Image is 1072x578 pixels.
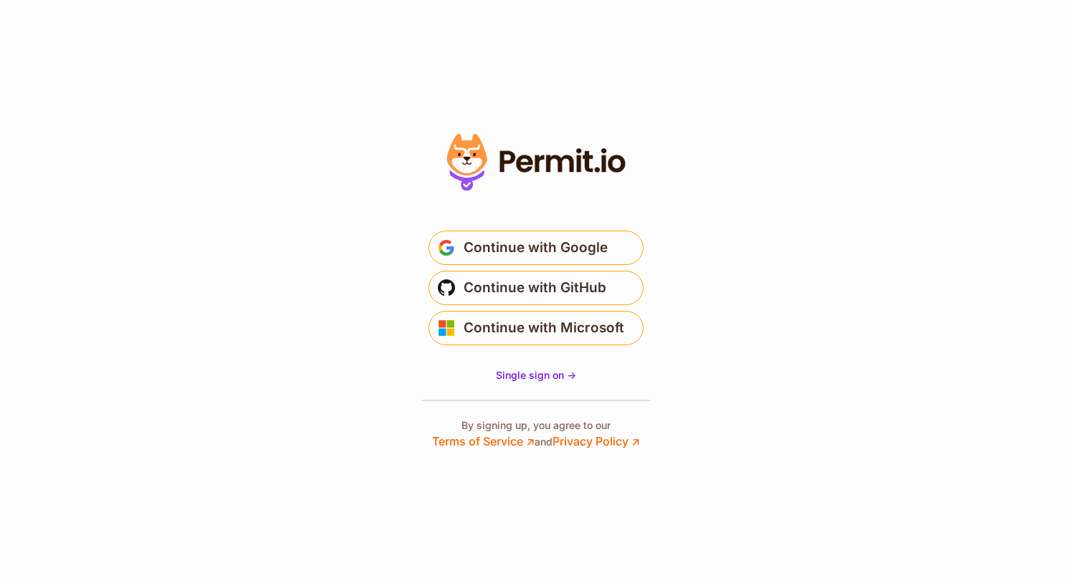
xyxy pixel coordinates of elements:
[432,434,535,448] a: Terms of Service ↗
[496,369,576,381] span: Single sign on ->
[496,368,576,382] a: Single sign on ->
[464,276,606,299] span: Continue with GitHub
[429,311,643,345] button: Continue with Microsoft
[464,317,624,339] span: Continue with Microsoft
[429,231,643,265] button: Continue with Google
[464,236,608,259] span: Continue with Google
[432,418,640,450] p: By signing up, you agree to our and
[429,271,643,305] button: Continue with GitHub
[552,434,640,448] a: Privacy Policy ↗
